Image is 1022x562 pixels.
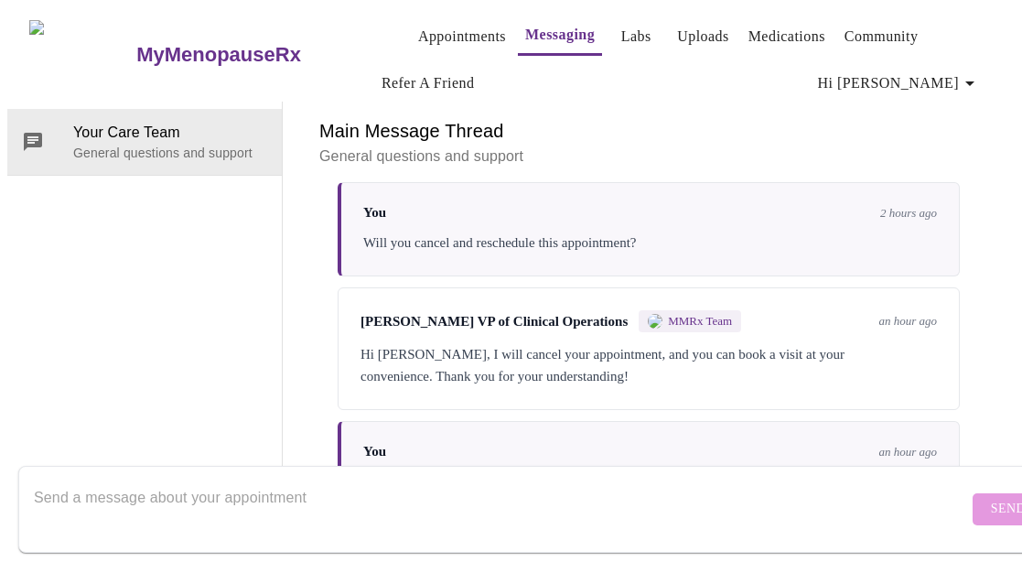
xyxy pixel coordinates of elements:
[134,23,374,87] a: MyMenopauseRx
[363,205,386,221] span: You
[518,16,602,56] button: Messaging
[844,24,919,49] a: Community
[670,18,737,55] button: Uploads
[319,116,978,146] h6: Main Message Thread
[73,144,267,162] p: General questions and support
[811,65,988,102] button: Hi [PERSON_NAME]
[360,343,937,387] div: Hi [PERSON_NAME], I will cancel your appointment, and you can book a visit at your convenience. T...
[7,109,282,175] div: Your Care TeamGeneral questions and support
[411,18,513,55] button: Appointments
[525,22,595,48] a: Messaging
[837,18,926,55] button: Community
[648,314,662,329] img: MMRX
[607,18,665,55] button: Labs
[818,70,981,96] span: Hi [PERSON_NAME]
[418,24,506,49] a: Appointments
[374,65,482,102] button: Refer a Friend
[136,43,301,67] h3: MyMenopauseRx
[878,314,937,329] span: an hour ago
[382,70,475,96] a: Refer a Friend
[741,18,833,55] button: Medications
[360,314,628,330] span: [PERSON_NAME] VP of Clinical Operations
[621,24,651,49] a: Labs
[363,444,386,459] span: You
[677,24,729,49] a: Uploads
[748,24,825,49] a: Medications
[878,445,937,459] span: an hour ago
[319,146,978,168] p: General questions and support
[668,314,732,329] span: MMRx Team
[34,480,968,538] textarea: Send a message about your appointment
[880,206,937,221] span: 2 hours ago
[363,232,937,254] div: Will you cancel and reschedule this appointment?
[29,20,134,89] img: MyMenopauseRx Logo
[73,122,267,144] span: Your Care Team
